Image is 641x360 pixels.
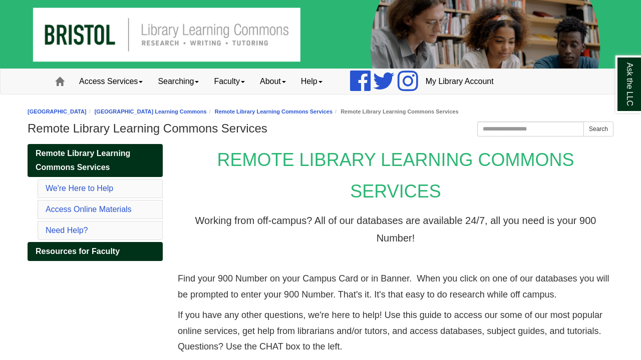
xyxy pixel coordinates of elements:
[46,184,113,192] a: We're Here to Help
[215,108,333,114] a: Remote Library Learning Commons Services
[46,205,132,213] a: Access Online Materials
[178,310,602,351] span: If you have any other questions, we're here to help! Use this guide to access our some of our mos...
[293,69,330,94] a: Help
[206,69,252,94] a: Faculty
[28,144,163,261] div: Guide Pages
[28,108,87,114] a: [GEOGRAPHIC_DATA]
[28,107,613,116] nav: breadcrumb
[36,149,130,171] span: Remote Library Learning Commons Services
[28,242,163,261] a: Resources for Faculty
[46,226,88,234] a: Need Help?
[333,107,458,116] li: Remote Library Learning Commons Services
[28,144,163,177] a: Remote Library Learning Commons Services
[28,121,613,135] h1: Remote Library Learning Commons Services
[150,69,206,94] a: Searching
[36,247,120,255] span: Resources for Faculty
[178,273,609,299] span: Find your 900 Number on your Campus Card or in Banner. When you click on one of our databases you...
[583,121,613,136] button: Search
[418,69,501,94] a: My Library Account
[252,69,293,94] a: About
[72,69,150,94] a: Access Services
[217,149,574,201] span: REMOTE LIBRARY LEARNING COMMONS SERVICES
[95,108,207,114] a: [GEOGRAPHIC_DATA] Learning Commons
[195,215,596,243] span: Working from off-campus? All of our databases are available 24/7, all you need is your 900 Number!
